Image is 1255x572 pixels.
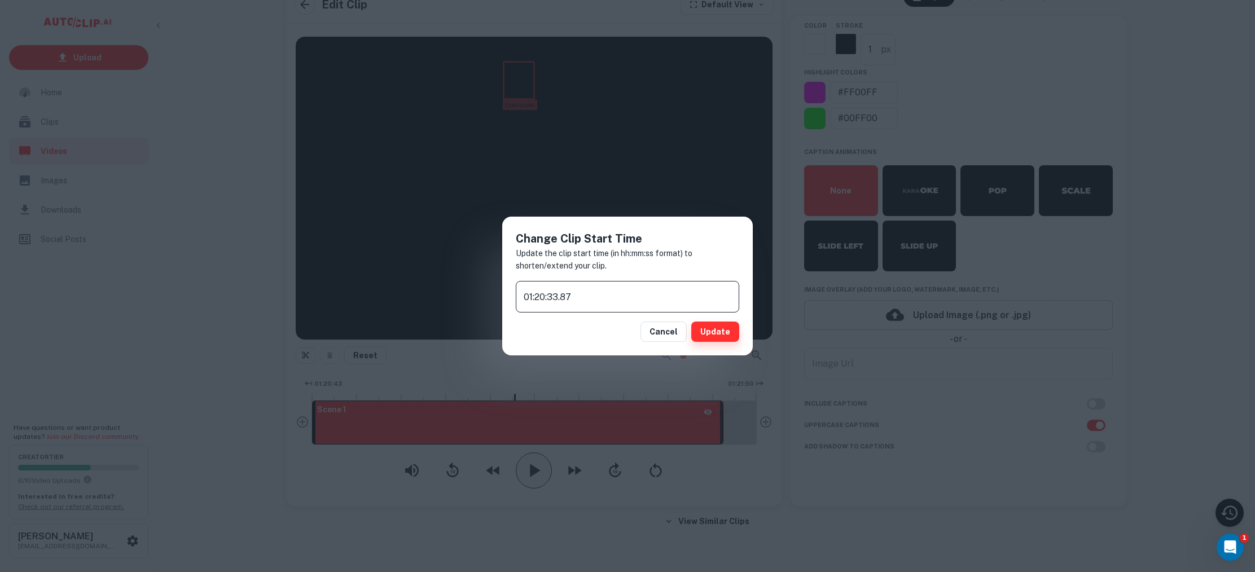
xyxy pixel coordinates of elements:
[516,247,739,272] p: Update the clip start time (in hh:mm:ss format) to shorten/extend your clip.
[640,322,687,342] button: Cancel
[691,322,739,342] button: Update
[1240,534,1249,543] span: 1
[516,281,739,313] input: hh:mm:ss
[516,230,739,247] h5: Change Clip Start Time
[1217,534,1244,561] iframe: Intercom live chat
